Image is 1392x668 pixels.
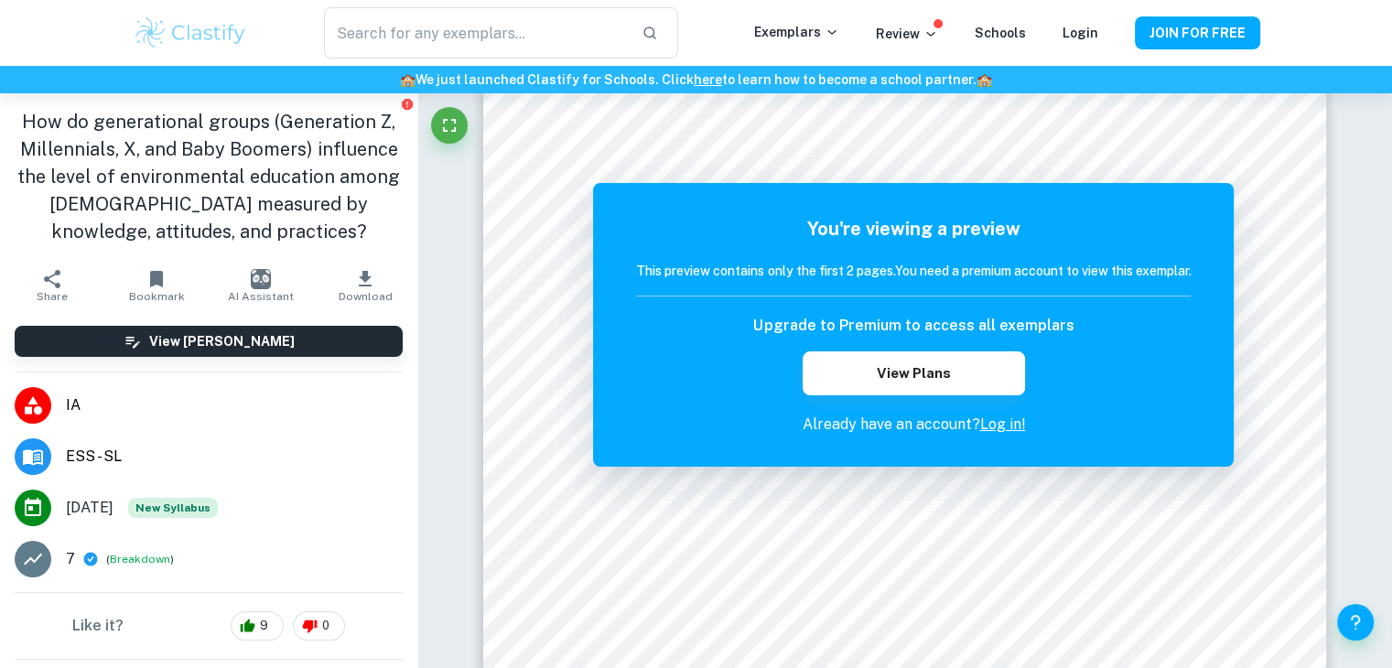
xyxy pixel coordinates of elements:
[128,498,218,518] div: Starting from the May 2026 session, the ESS IA requirements have changed. We created this exempla...
[313,260,417,311] button: Download
[66,497,113,519] span: [DATE]
[312,617,340,635] span: 0
[66,548,75,570] p: 7
[636,261,1191,281] h6: This preview contains only the first 2 pages. You need a premium account to view this exemplar.
[129,290,185,303] span: Bookmark
[339,290,393,303] span: Download
[293,611,345,641] div: 0
[106,551,174,568] span: ( )
[975,26,1026,40] a: Schools
[431,107,468,144] button: Fullscreen
[231,611,284,641] div: 9
[1337,604,1374,641] button: Help and Feedback
[133,15,249,51] img: Clastify logo
[104,260,209,311] button: Bookmark
[228,290,294,303] span: AI Assistant
[149,331,295,351] h6: View [PERSON_NAME]
[128,498,218,518] span: New Syllabus
[251,269,271,289] img: AI Assistant
[1063,26,1098,40] a: Login
[66,394,403,416] span: IA
[977,72,992,87] span: 🏫
[15,326,403,357] button: View [PERSON_NAME]
[1135,16,1260,49] button: JOIN FOR FREE
[979,415,1025,433] a: Log in!
[66,446,403,468] span: ESS - SL
[753,315,1074,337] h6: Upgrade to Premium to access all exemplars
[636,215,1191,242] h5: You're viewing a preview
[636,414,1191,436] p: Already have an account?
[754,22,839,42] p: Exemplars
[324,7,626,59] input: Search for any exemplars...
[15,108,403,245] h1: How do generational groups (Generation Z, Millennials, X, and Baby Boomers) influence the level o...
[72,615,124,637] h6: Like it?
[803,351,1024,395] button: View Plans
[37,290,68,303] span: Share
[400,97,414,111] button: Report issue
[209,260,313,311] button: AI Assistant
[876,24,938,44] p: Review
[250,617,278,635] span: 9
[694,72,722,87] a: here
[400,72,415,87] span: 🏫
[4,70,1388,90] h6: We just launched Clastify for Schools. Click to learn how to become a school partner.
[110,551,170,567] button: Breakdown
